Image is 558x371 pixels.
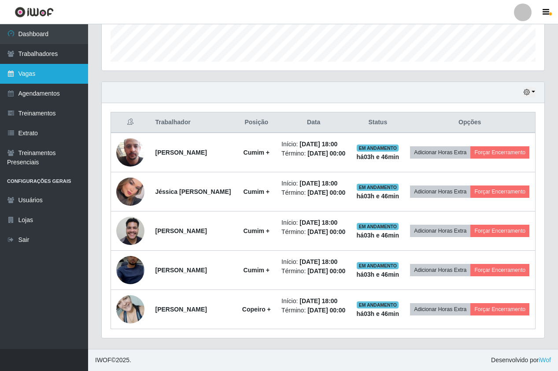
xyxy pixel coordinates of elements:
[307,228,345,235] time: [DATE] 00:00
[155,267,207,274] strong: [PERSON_NAME]
[116,240,144,301] img: 1750699725470.jpeg
[299,219,337,226] time: [DATE] 18:00
[539,356,551,364] a: iWof
[155,188,231,195] strong: Jéssica [PERSON_NAME]
[116,290,144,328] img: 1714959691742.jpeg
[150,112,237,133] th: Trabalhador
[357,145,399,152] span: EM ANDAMENTO
[357,223,399,230] span: EM ANDAMENTO
[307,307,345,314] time: [DATE] 00:00
[116,172,144,212] img: 1752940593841.jpeg
[281,140,346,149] li: Início:
[281,297,346,306] li: Início:
[155,149,207,156] strong: [PERSON_NAME]
[410,303,470,315] button: Adicionar Horas Extra
[404,112,535,133] th: Opções
[281,306,346,315] li: Término:
[357,301,399,308] span: EM ANDAMENTO
[357,232,399,239] strong: há 03 h e 46 min
[470,303,529,315] button: Forçar Encerramento
[281,257,346,267] li: Início:
[244,188,270,195] strong: Cumim +
[281,218,346,227] li: Início:
[15,7,54,18] img: CoreUI Logo
[299,258,337,265] time: [DATE] 18:00
[357,153,399,160] strong: há 03 h e 46 min
[470,146,529,159] button: Forçar Encerramento
[244,149,270,156] strong: Cumim +
[307,189,345,196] time: [DATE] 00:00
[95,356,131,365] span: © 2025 .
[357,310,399,317] strong: há 03 h e 46 min
[299,180,337,187] time: [DATE] 18:00
[299,141,337,148] time: [DATE] 18:00
[470,225,529,237] button: Forçar Encerramento
[410,225,470,237] button: Adicionar Horas Extra
[410,185,470,198] button: Adicionar Horas Extra
[357,193,399,200] strong: há 03 h e 46 min
[281,227,346,237] li: Término:
[281,179,346,188] li: Início:
[244,227,270,234] strong: Cumim +
[307,150,345,157] time: [DATE] 00:00
[242,306,271,313] strong: Copeiro +
[237,112,276,133] th: Posição
[276,112,351,133] th: Data
[116,127,144,178] img: 1745843945427.jpeg
[357,262,399,269] span: EM ANDAMENTO
[95,356,111,364] span: IWOF
[155,306,207,313] strong: [PERSON_NAME]
[281,188,346,197] li: Término:
[410,264,470,276] button: Adicionar Horas Extra
[470,185,529,198] button: Forçar Encerramento
[116,212,144,249] img: 1750720776565.jpeg
[244,267,270,274] strong: Cumim +
[155,227,207,234] strong: [PERSON_NAME]
[357,184,399,191] span: EM ANDAMENTO
[281,267,346,276] li: Término:
[470,264,529,276] button: Forçar Encerramento
[491,356,551,365] span: Desenvolvido por
[351,112,404,133] th: Status
[299,297,337,304] time: [DATE] 18:00
[357,271,399,278] strong: há 03 h e 46 min
[307,267,345,275] time: [DATE] 00:00
[281,149,346,158] li: Término:
[410,146,470,159] button: Adicionar Horas Extra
